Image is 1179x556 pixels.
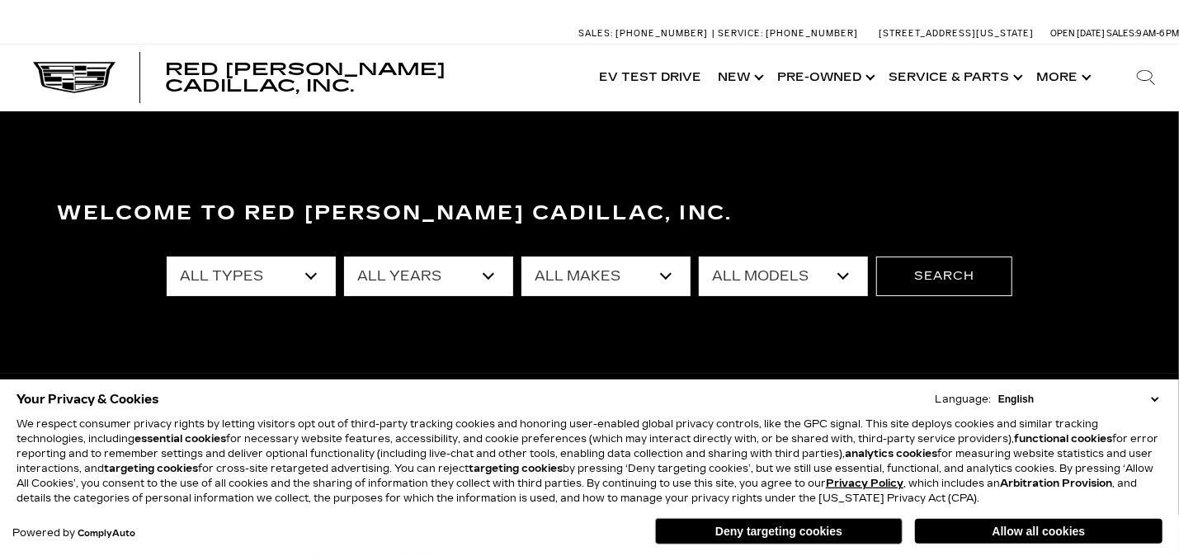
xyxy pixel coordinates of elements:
[615,28,708,39] span: [PHONE_NUMBER]
[134,433,226,445] strong: essential cookies
[521,257,691,296] select: Filter by make
[1000,478,1112,489] strong: Arbitration Provision
[591,45,710,111] a: EV Test Drive
[1028,45,1096,111] button: More
[1050,28,1105,39] span: Open [DATE]
[165,61,574,94] a: Red [PERSON_NAME] Cadillac, Inc.
[826,478,903,489] a: Privacy Policy
[78,529,135,539] a: ComplyAuto
[104,463,198,474] strong: targeting cookies
[712,29,862,38] a: Service: [PHONE_NUMBER]
[578,29,712,38] a: Sales: [PHONE_NUMBER]
[12,528,135,539] div: Powered by
[17,417,1162,506] p: We respect consumer privacy rights by letting visitors opt out of third-party tracking cookies an...
[876,257,1012,296] button: Search
[17,388,159,411] span: Your Privacy & Cookies
[469,463,563,474] strong: targeting cookies
[766,28,858,39] span: [PHONE_NUMBER]
[1136,28,1179,39] span: 9 AM-6 PM
[655,518,903,544] button: Deny targeting cookies
[33,62,116,93] img: Cadillac Dark Logo with Cadillac White Text
[1014,433,1112,445] strong: functional cookies
[880,45,1028,111] a: Service & Parts
[915,519,1162,544] button: Allow all cookies
[165,59,446,96] span: Red [PERSON_NAME] Cadillac, Inc.
[344,257,513,296] select: Filter by year
[935,394,991,404] div: Language:
[710,45,769,111] a: New
[58,197,1122,230] h3: Welcome to Red [PERSON_NAME] Cadillac, Inc.
[718,28,763,39] span: Service:
[167,257,336,296] select: Filter by type
[578,28,613,39] span: Sales:
[879,28,1034,39] a: [STREET_ADDRESS][US_STATE]
[1106,28,1136,39] span: Sales:
[699,257,868,296] select: Filter by model
[845,448,937,459] strong: analytics cookies
[994,392,1162,407] select: Language Select
[769,45,880,111] a: Pre-Owned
